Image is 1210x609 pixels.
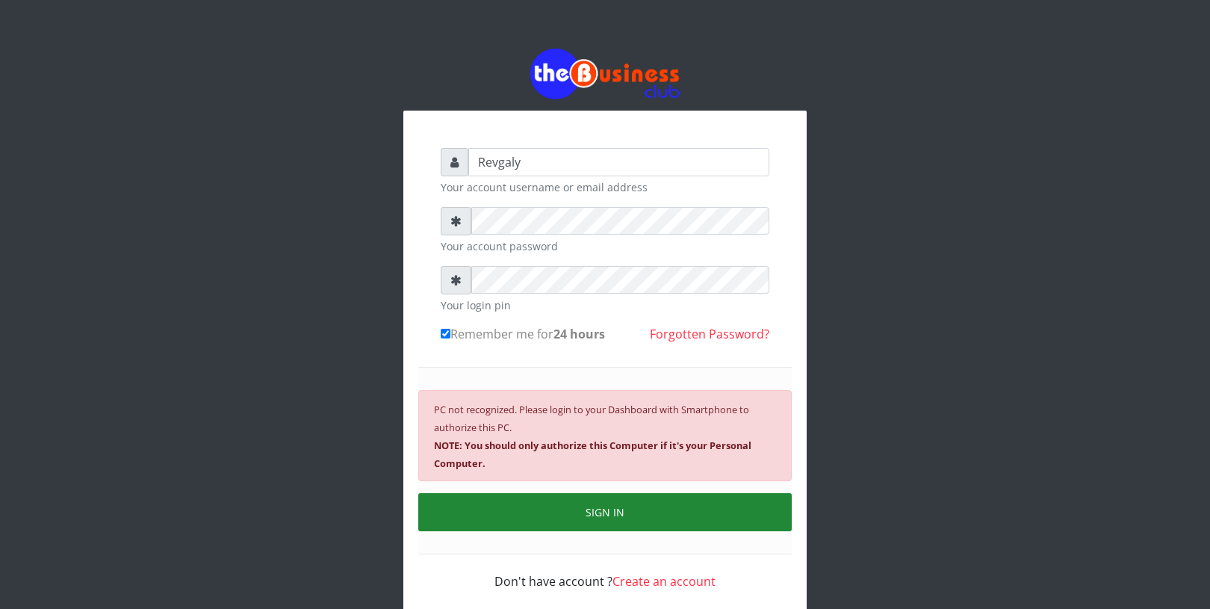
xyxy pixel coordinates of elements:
a: Create an account [612,573,716,590]
b: 24 hours [553,326,605,342]
small: Your account username or email address [441,179,769,195]
div: Don't have account ? [441,554,769,590]
small: PC not recognized. Please login to your Dashboard with Smartphone to authorize this PC. [434,403,751,470]
small: Your login pin [441,297,769,313]
input: Username or email address [468,148,769,176]
label: Remember me for [441,325,605,343]
input: Remember me for24 hours [441,329,450,338]
small: Your account password [441,238,769,254]
a: Forgotten Password? [650,326,769,342]
b: NOTE: You should only authorize this Computer if it's your Personal Computer. [434,439,751,470]
button: SIGN IN [418,493,792,531]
